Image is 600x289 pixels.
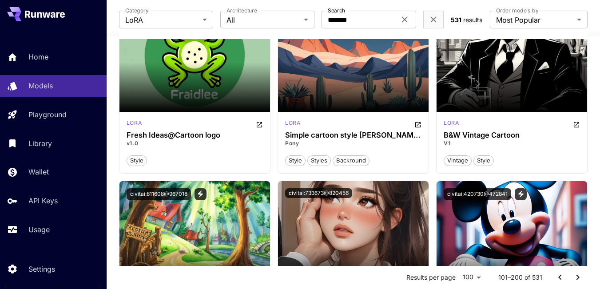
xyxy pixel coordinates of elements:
button: vintage [444,154,472,166]
button: style [285,154,306,166]
h3: B&W Vintage Cartoon [444,131,580,139]
p: V1 [444,139,580,147]
button: Go to previous page [551,269,569,286]
label: Architecture [226,7,257,14]
button: Open in CivitAI [256,119,263,130]
button: View trigger words [515,188,527,200]
label: Order models by [496,7,538,14]
div: 100 [459,271,484,284]
p: Home [28,51,48,62]
span: 531 [451,16,461,24]
button: civitai:811608@967018 [127,188,191,200]
span: style [286,156,305,165]
p: Settings [28,264,55,274]
button: civitai:420730@472841 [444,188,511,200]
div: Simple cartoon style LoRA [SD+XL+Pony] [285,131,421,139]
span: results [463,16,482,24]
p: v1.0 [127,139,263,147]
button: styles [307,154,331,166]
span: backround [333,156,369,165]
button: Open in CivitAI [573,119,580,130]
label: Search [328,7,345,14]
button: style [473,154,494,166]
p: Models [28,80,53,91]
span: style [127,156,147,165]
span: vintage [444,156,471,165]
h3: Simple cartoon style [PERSON_NAME] [SD+XL+Pony] [285,131,421,139]
div: flux1d [444,119,459,130]
button: style [127,154,147,166]
p: lora [444,119,459,127]
p: Wallet [28,166,49,177]
label: Category [125,7,149,14]
button: Clear filters (1) [428,14,439,25]
h3: Fresh Ideas@Cartoon logo [127,131,263,139]
button: View trigger words [195,188,207,200]
span: All [226,15,300,25]
p: Pony [285,139,421,147]
p: 101–200 of 531 [498,273,542,282]
div: pony [285,119,300,130]
div: sdxl [127,119,142,130]
span: styles [308,156,330,165]
p: Library [28,138,52,149]
p: Usage [28,224,50,235]
span: LoRA [125,15,199,25]
p: lora [285,119,300,127]
p: API Keys [28,195,58,206]
span: style [474,156,493,165]
button: backround [333,154,370,166]
button: Go to next page [569,269,587,286]
button: Open in CivitAI [414,119,421,130]
p: lora [127,119,142,127]
button: civitai:733673@820456 [285,188,352,198]
p: Results per page [406,273,456,282]
span: Most Popular [496,15,573,25]
p: Playground [28,109,67,120]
